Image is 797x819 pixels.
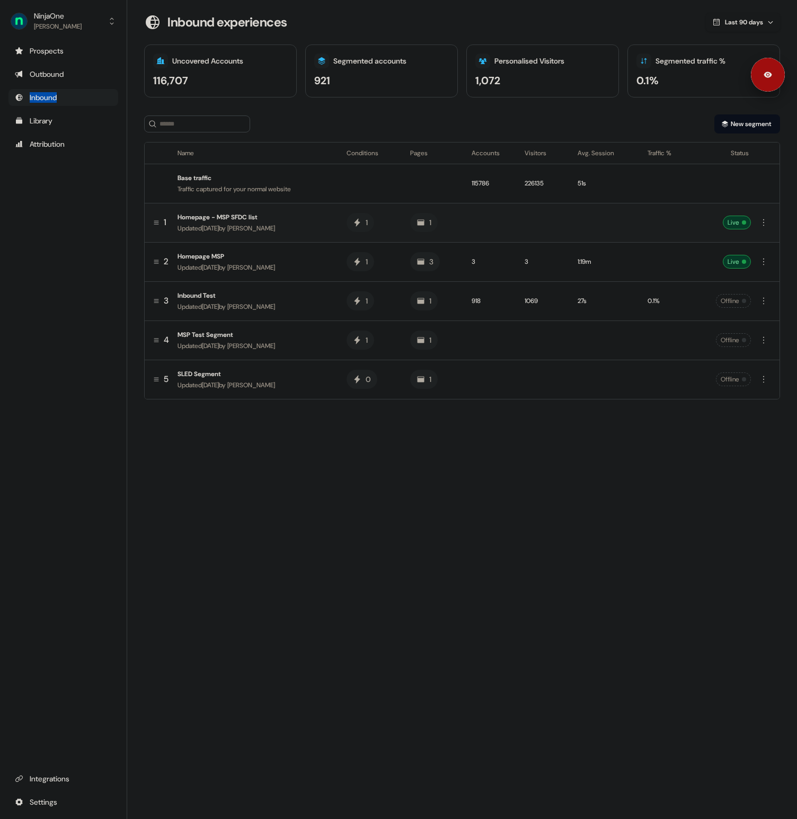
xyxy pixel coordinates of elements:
div: Prospects [15,46,112,56]
div: 1 [429,335,431,345]
div: 1:19m [578,256,631,267]
span: [PERSON_NAME] [227,263,275,272]
div: 115786 [472,178,508,189]
span: [PERSON_NAME] [227,224,275,233]
span: Last 90 days [725,18,763,26]
a: Go to prospects [8,42,118,59]
div: Offline [716,333,751,347]
a: Go to integrations [8,794,118,811]
button: 1 [410,291,438,310]
div: 3 [429,256,433,267]
div: 1,072 [475,73,500,88]
a: Go to integrations [8,770,118,787]
div: Live [723,255,751,269]
div: 1 [429,296,431,306]
div: MSP Test Segment [178,330,330,340]
th: Avg. Session [569,143,639,164]
span: 4 [164,334,169,346]
div: Attribution [15,139,112,149]
a: Go to attribution [8,136,118,153]
span: [PERSON_NAME] [227,302,275,311]
button: 1 [410,213,438,232]
div: 918 [472,296,508,306]
div: 1 [366,217,368,228]
div: Outbound [15,69,112,79]
div: 27s [578,296,631,306]
div: 1 [429,374,431,385]
div: Status [701,148,749,158]
span: [PERSON_NAME] [227,381,275,389]
div: Offline [716,372,751,386]
div: Segmented accounts [333,56,406,67]
a: Go to outbound experience [8,66,118,83]
div: 0.1% [648,296,684,306]
div: Personalised Visitors [494,56,564,67]
div: Segmented traffic % [656,56,725,67]
div: Base traffic [178,173,330,183]
div: 1 [429,217,431,228]
div: Live [723,216,751,229]
div: 1069 [525,296,561,306]
button: NinjaOne[PERSON_NAME] [8,8,118,34]
div: 1 [366,296,368,306]
div: 0.1% [636,73,659,88]
div: 226135 [525,178,561,189]
button: 1 [347,331,374,350]
div: Updated [DATE] by [178,341,330,351]
button: 1 [410,331,438,350]
div: Homepage - MSP SFDC list [178,212,330,222]
div: Offline [716,294,751,308]
div: Uncovered Accounts [172,56,243,67]
span: 2 [164,256,169,268]
a: Go to templates [8,112,118,129]
div: NinjaOne [34,11,82,21]
div: Updated [DATE] by [178,380,330,390]
button: 1 [410,370,438,389]
span: [PERSON_NAME] [227,342,275,350]
button: Last 90 days [706,13,780,32]
div: Traffic captured for your normal website [178,184,330,194]
div: [PERSON_NAME] [34,21,82,32]
div: 3 [525,256,561,267]
div: 1 [366,335,368,345]
div: 51s [578,178,631,189]
div: 0 [366,374,371,385]
div: Integrations [15,773,112,784]
th: Conditions [338,143,402,164]
button: 1 [347,213,374,232]
button: 1 [347,291,374,310]
div: Library [15,115,112,126]
div: Inbound [15,92,112,103]
button: 3 [410,252,440,271]
th: Pages [402,143,463,164]
button: New segment [714,114,780,133]
div: Settings [15,797,112,807]
button: 1 [347,252,374,271]
div: 116,707 [153,73,188,88]
div: Updated [DATE] by [178,262,330,273]
div: Updated [DATE] by [178,223,330,234]
span: 1 [164,217,166,228]
span: 5 [164,373,169,385]
div: SLED Segment [178,369,330,379]
div: Inbound Test [178,290,330,301]
th: Traffic % [639,143,693,164]
th: Accounts [463,143,516,164]
div: 3 [472,256,508,267]
div: 1 [366,256,368,267]
span: 3 [164,295,169,307]
th: Visitors [516,143,569,164]
th: Name [173,143,338,164]
a: Go to Inbound [8,89,118,106]
h3: Inbound experiences [167,14,287,30]
div: Homepage MSP [178,251,330,262]
div: Updated [DATE] by [178,301,330,312]
div: 921 [314,73,330,88]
